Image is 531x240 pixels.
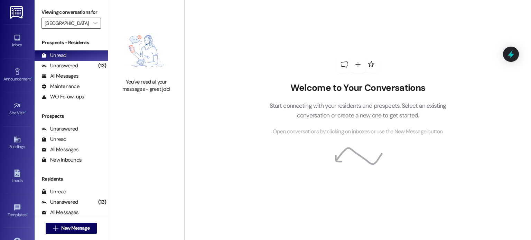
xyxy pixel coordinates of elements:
div: Prospects + Residents [35,39,108,46]
i:  [93,20,97,26]
a: Templates • [3,202,31,220]
div: Unanswered [41,199,78,206]
a: Inbox [3,32,31,50]
img: ResiDesk Logo [10,6,24,19]
div: Unread [41,188,66,195]
span: • [31,76,32,80]
p: Start connecting with your residents and prospects. Select an existing conversation or create a n... [259,101,457,121]
span: New Message [61,224,90,232]
a: Leads [3,167,31,186]
div: Unanswered [41,125,78,133]
input: All communities [45,18,90,29]
div: Maintenance [41,83,80,90]
h2: Welcome to Your Conversations [259,83,457,94]
label: Viewing conversations for [41,7,101,18]
div: Residents [35,175,108,183]
div: All Messages [41,146,78,153]
button: New Message [46,223,97,234]
div: (13) [96,60,108,71]
div: You've read all your messages - great job! [116,78,177,93]
a: Site Visit • [3,100,31,118]
div: New Inbounds [41,156,82,164]
div: Unread [41,52,66,59]
i:  [53,225,58,231]
div: (13) [96,197,108,208]
span: Open conversations by clicking on inboxes or use the New Message button [273,127,442,136]
div: Unread [41,136,66,143]
img: empty-state [116,27,177,75]
a: Buildings [3,134,31,152]
div: All Messages [41,209,78,216]
div: All Messages [41,73,78,80]
div: Unanswered [41,62,78,69]
div: Prospects [35,113,108,120]
span: • [27,211,28,216]
div: WO Follow-ups [41,93,84,100]
span: • [25,109,26,114]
